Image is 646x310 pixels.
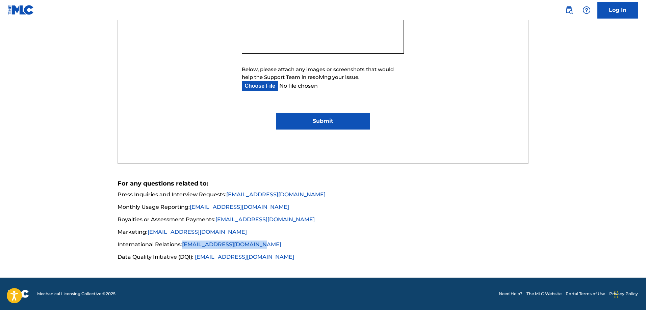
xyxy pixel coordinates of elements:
a: [EMAIL_ADDRESS][DOMAIN_NAME] [190,204,289,210]
img: help [583,6,591,14]
a: [EMAIL_ADDRESS][DOMAIN_NAME] [182,241,281,248]
li: Monthly Usage Reporting: [118,203,528,215]
a: Public Search [562,3,576,17]
iframe: Chat Widget [495,39,646,310]
div: Ziehen [614,284,618,305]
a: [EMAIL_ADDRESS][DOMAIN_NAME] [148,229,247,235]
a: [EMAIL_ADDRESS][DOMAIN_NAME] [195,254,294,260]
a: [EMAIL_ADDRESS][DOMAIN_NAME] [226,191,326,198]
span: Below, please attach any images or screenshots that would help the Support Team in resolving your... [242,66,394,80]
img: MLC Logo [8,5,34,15]
li: Press Inquiries and Interview Requests: [118,191,528,203]
a: Log In [597,2,638,19]
li: Data Quality Initiative (DQI): [118,253,528,261]
span: Mechanical Licensing Collective © 2025 [37,291,115,297]
div: Chat-Widget [495,39,646,310]
div: Help [580,3,593,17]
li: International Relations: [118,241,528,253]
a: [EMAIL_ADDRESS][DOMAIN_NAME] [215,216,315,223]
input: Submit [276,113,370,130]
img: search [565,6,573,14]
img: logo [8,290,29,298]
h5: For any questions related to: [118,180,528,188]
li: Royalties or Assessment Payments: [118,216,528,228]
li: Marketing: [118,228,528,240]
